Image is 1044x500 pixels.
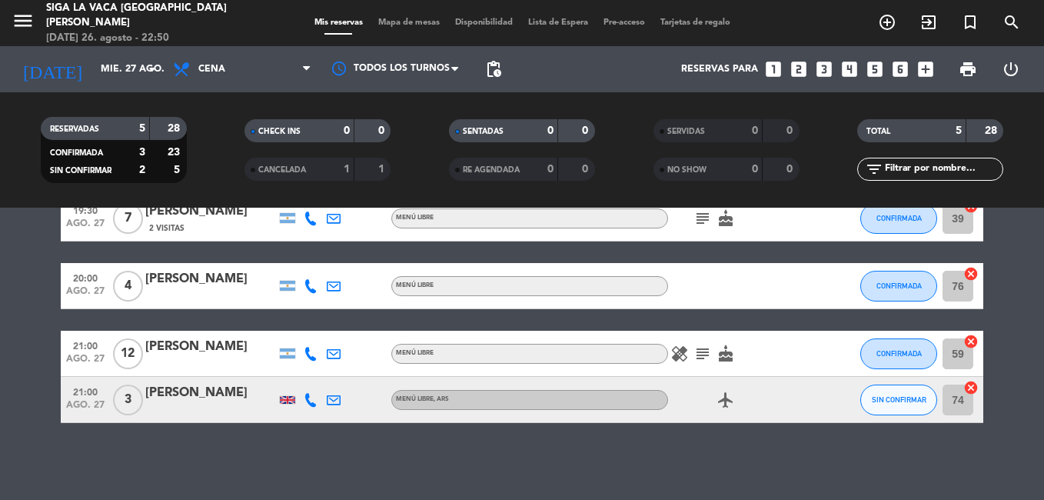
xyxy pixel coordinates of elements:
span: 21:00 [66,382,105,400]
span: Mapa de mesas [371,18,447,27]
div: Siga la vaca [GEOGRAPHIC_DATA][PERSON_NAME] [46,1,250,31]
strong: 5 [174,165,183,175]
div: [PERSON_NAME] [145,269,276,289]
button: menu [12,9,35,38]
i: cake [717,209,735,228]
span: Menú libre [396,396,449,402]
input: Filtrar por nombre... [883,161,1002,178]
button: SIN CONFIRMAR [860,385,937,415]
span: CONFIRMADA [876,282,922,290]
strong: 5 [139,123,145,134]
i: add_circle_outline [878,13,896,32]
span: 7 [113,203,143,234]
span: NO SHOW [667,166,707,174]
span: 12 [113,338,143,369]
span: Reservas para [681,64,758,75]
i: power_settings_new [1002,60,1020,78]
div: [DATE] 26. agosto - 22:50 [46,31,250,46]
strong: 0 [752,125,758,136]
i: cancel [963,266,979,282]
span: 19:30 [66,201,105,218]
strong: 1 [344,164,350,175]
i: cancel [963,334,979,349]
span: TOTAL [866,128,890,135]
i: looks_two [789,59,809,79]
button: CONFIRMADA [860,338,937,369]
span: pending_actions [484,60,503,78]
strong: 28 [985,125,1000,136]
i: add_box [916,59,936,79]
strong: 0 [786,125,796,136]
span: 3 [113,385,143,415]
span: SENTADAS [463,128,504,135]
span: ago. 27 [66,354,105,372]
span: RE AGENDADA [463,166,520,174]
i: [DATE] [12,52,93,86]
span: Cena [198,64,225,75]
i: looks_6 [890,59,910,79]
span: 20:00 [66,268,105,286]
span: Mis reservas [307,18,371,27]
span: 4 [113,271,143,302]
i: arrow_drop_down [143,60,161,78]
span: CONFIRMADA [50,149,103,157]
span: Pre-acceso [596,18,653,27]
i: cake [717,345,735,363]
strong: 5 [956,125,962,136]
span: print [959,60,977,78]
div: LOG OUT [989,46,1032,92]
span: Menú libre [396,350,434,356]
span: CANCELADA [258,166,306,174]
i: looks_one [763,59,783,79]
span: Menú libre [396,282,434,288]
i: airplanemode_active [717,391,735,409]
i: cancel [963,380,979,395]
strong: 28 [168,123,183,134]
i: subject [693,209,712,228]
span: 21:00 [66,336,105,354]
span: ago. 27 [66,286,105,304]
strong: 0 [378,125,387,136]
i: menu [12,9,35,32]
i: search [1002,13,1021,32]
div: [PERSON_NAME] [145,383,276,403]
span: CHECK INS [258,128,301,135]
i: turned_in_not [961,13,979,32]
strong: 0 [752,164,758,175]
span: Disponibilidad [447,18,520,27]
i: looks_3 [814,59,834,79]
strong: 0 [582,164,591,175]
span: RESERVADAS [50,125,99,133]
i: exit_to_app [919,13,938,32]
span: SERVIDAS [667,128,705,135]
span: ago. 27 [66,218,105,236]
strong: 3 [139,147,145,158]
i: looks_4 [840,59,859,79]
button: CONFIRMADA [860,271,937,302]
span: , ARS [434,396,449,402]
strong: 2 [139,165,145,175]
span: ago. 27 [66,400,105,418]
button: CONFIRMADA [860,203,937,234]
span: SIN CONFIRMAR [50,167,111,175]
span: 2 Visitas [149,222,185,235]
strong: 0 [547,164,554,175]
i: healing [670,345,689,363]
strong: 0 [786,164,796,175]
span: Lista de Espera [520,18,596,27]
strong: 1 [378,164,387,175]
i: filter_list [865,160,883,178]
strong: 0 [547,125,554,136]
span: SIN CONFIRMAR [872,395,926,404]
strong: 0 [344,125,350,136]
span: Menú libre [396,215,434,221]
span: CONFIRMADA [876,214,922,222]
span: CONFIRMADA [876,349,922,358]
span: Tarjetas de regalo [653,18,738,27]
strong: 23 [168,147,183,158]
strong: 0 [582,125,591,136]
div: [PERSON_NAME] [145,202,276,222]
i: looks_5 [865,59,885,79]
i: subject [693,345,712,363]
div: [PERSON_NAME] [145,337,276,357]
